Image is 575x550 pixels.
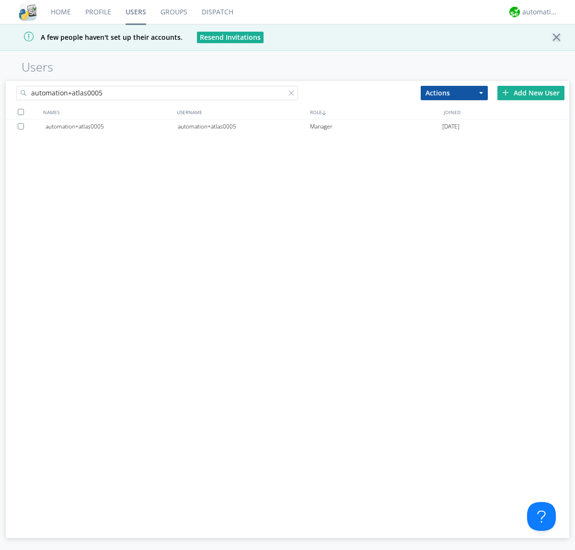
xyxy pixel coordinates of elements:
div: NAMES [41,105,174,119]
img: cddb5a64eb264b2086981ab96f4c1ba7 [19,3,36,21]
div: JOINED [441,105,575,119]
button: Actions [421,86,488,100]
div: Add New User [497,86,564,100]
img: d2d01cd9b4174d08988066c6d424eccd [509,7,520,17]
div: USERNAME [174,105,308,119]
div: automation+atlas0005 [46,119,178,134]
div: automation+atlas0005 [178,119,310,134]
div: ROLE [308,105,441,119]
div: automation+atlas [522,7,558,17]
span: [DATE] [442,119,460,134]
div: Manager [310,119,442,134]
img: plus.svg [502,89,509,96]
button: Resend Invitations [197,32,264,43]
iframe: Toggle Customer Support [527,502,556,531]
a: automation+atlas0005automation+atlas0005Manager[DATE] [6,119,569,134]
input: Search users [16,86,298,100]
span: A few people haven't set up their accounts. [7,33,183,42]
